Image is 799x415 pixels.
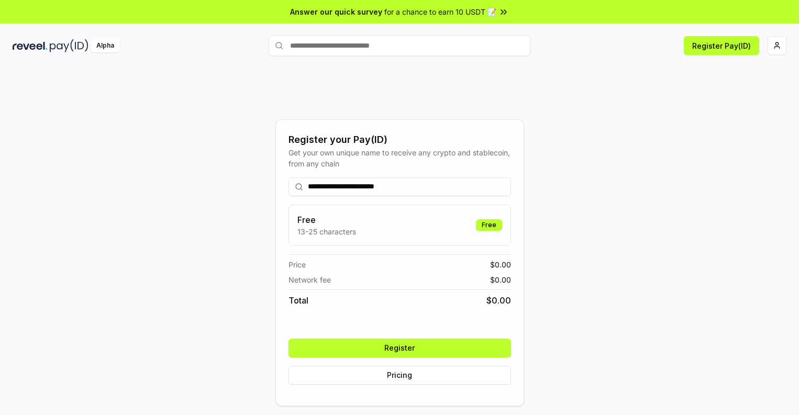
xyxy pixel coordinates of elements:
[486,294,511,307] span: $ 0.00
[288,294,308,307] span: Total
[288,259,306,270] span: Price
[684,36,759,55] button: Register Pay(ID)
[288,147,511,169] div: Get your own unique name to receive any crypto and stablecoin, from any chain
[91,39,120,52] div: Alpha
[288,339,511,357] button: Register
[384,6,496,17] span: for a chance to earn 10 USDT 📝
[490,274,511,285] span: $ 0.00
[490,259,511,270] span: $ 0.00
[13,39,48,52] img: reveel_dark
[297,226,356,237] p: 13-25 characters
[50,39,88,52] img: pay_id
[288,132,511,147] div: Register your Pay(ID)
[297,214,356,226] h3: Free
[476,219,502,231] div: Free
[288,366,511,385] button: Pricing
[288,274,331,285] span: Network fee
[290,6,382,17] span: Answer our quick survey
